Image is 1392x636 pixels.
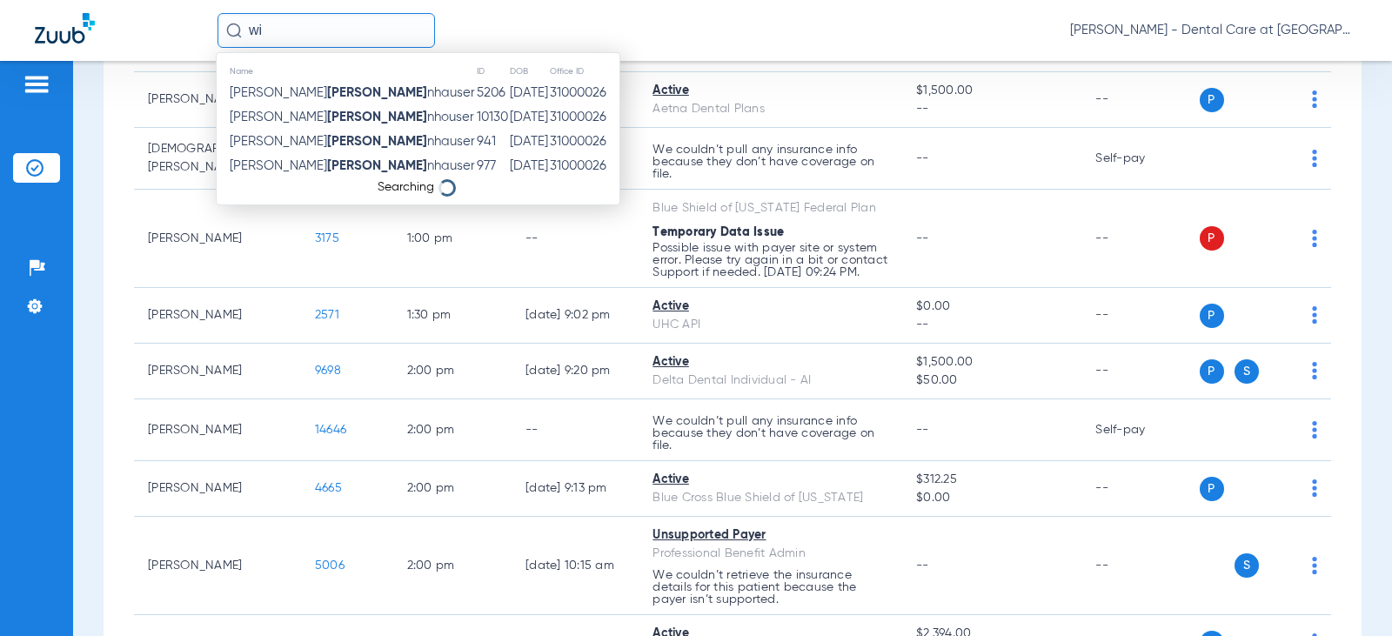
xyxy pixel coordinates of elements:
span: $1,500.00 [916,82,1067,100]
span: -- [916,316,1067,334]
span: 14646 [315,424,346,436]
td: [PERSON_NAME] [134,190,301,288]
td: [DATE] [509,105,549,130]
span: Searching [378,181,434,193]
div: Blue Cross Blue Shield of [US_STATE] [652,489,888,507]
div: Active [652,353,888,372]
span: P [1200,477,1224,501]
td: -- [1081,517,1199,615]
td: [DATE] 10:15 AM [512,517,639,615]
span: -- [916,559,929,572]
td: [DATE] [509,81,549,105]
td: 31000026 [549,81,619,105]
span: $50.00 [916,372,1067,390]
td: [DATE] [509,154,549,178]
span: $312.25 [916,471,1067,489]
input: Search for patients [217,13,435,48]
td: 2:00 PM [393,344,512,399]
span: [PERSON_NAME] nhauser [230,159,475,172]
p: We couldn’t retrieve the insurance details for this patient because the payer isn’t supported. [652,569,888,606]
td: -- [1081,190,1199,288]
p: We couldn’t pull any insurance info because they don’t have coverage on file. [652,415,888,452]
td: [DATE] [509,130,549,154]
td: 941 [476,130,509,154]
td: 1:00 PM [393,190,512,288]
img: hamburger-icon [23,74,50,95]
td: [PERSON_NAME] [134,399,301,461]
span: -- [916,100,1067,118]
img: Zuub Logo [35,13,95,44]
span: [PERSON_NAME] nhauser [230,86,475,99]
td: Self-pay [1081,399,1199,461]
td: [DATE] 9:13 PM [512,461,639,517]
span: S [1235,359,1259,384]
span: -- [916,152,929,164]
td: [PERSON_NAME] [134,72,301,128]
img: group-dot-blue.svg [1312,230,1317,247]
span: 5006 [315,559,345,572]
td: 31000026 [549,105,619,130]
div: Professional Benefit Admin [652,545,888,563]
td: 1:30 PM [393,288,512,344]
span: $0.00 [916,489,1067,507]
td: [PERSON_NAME] [134,517,301,615]
img: group-dot-blue.svg [1312,90,1317,108]
td: -- [1081,344,1199,399]
td: Self-pay [1081,128,1199,190]
td: 31000026 [549,154,619,178]
th: DOB [509,62,549,81]
span: P [1200,226,1224,251]
td: [PERSON_NAME] [134,461,301,517]
span: P [1200,359,1224,384]
td: 5206 [476,81,509,105]
td: 31000026 [549,130,619,154]
img: group-dot-blue.svg [1312,150,1317,167]
span: $0.00 [916,298,1067,316]
span: 4665 [315,482,342,494]
div: Unsupported Payer [652,526,888,545]
div: Blue Shield of [US_STATE] Federal Plan [652,199,888,218]
div: Active [652,471,888,489]
td: [DEMOGRAPHIC_DATA][PERSON_NAME] [134,128,301,190]
p: We couldn’t pull any insurance info because they don’t have coverage on file. [652,144,888,180]
strong: [PERSON_NAME] [327,135,427,148]
img: group-dot-blue.svg [1312,479,1317,497]
td: [PERSON_NAME] [134,288,301,344]
td: [PERSON_NAME] [134,344,301,399]
td: -- [512,190,639,288]
td: 10130 [476,105,509,130]
span: P [1200,88,1224,112]
span: 9698 [315,365,341,377]
th: Name [217,62,476,81]
span: $1,500.00 [916,353,1067,372]
div: Delta Dental Individual - AI [652,372,888,390]
span: -- [916,424,929,436]
strong: [PERSON_NAME] [327,86,427,99]
td: [DATE] 9:02 PM [512,288,639,344]
div: Aetna Dental Plans [652,100,888,118]
span: 3175 [315,232,339,244]
span: P [1200,304,1224,328]
td: 2:00 PM [393,399,512,461]
span: Temporary Data Issue [652,226,784,238]
div: UHC API [652,316,888,334]
td: 977 [476,154,509,178]
img: group-dot-blue.svg [1312,306,1317,324]
div: Active [652,298,888,316]
span: 2571 [315,309,339,321]
td: [DATE] 9:20 PM [512,344,639,399]
td: -- [1081,461,1199,517]
p: Possible issue with payer site or system error. Please try again in a bit or contact Support if n... [652,242,888,278]
span: -- [916,232,929,244]
span: S [1235,553,1259,578]
img: group-dot-blue.svg [1312,362,1317,379]
strong: [PERSON_NAME] [327,159,427,172]
td: -- [1081,288,1199,344]
img: group-dot-blue.svg [1312,557,1317,574]
img: group-dot-blue.svg [1312,421,1317,439]
td: 2:00 PM [393,517,512,615]
td: 2:00 PM [393,461,512,517]
td: -- [1081,72,1199,128]
td: -- [512,399,639,461]
span: [PERSON_NAME] - Dental Care at [GEOGRAPHIC_DATA] [1070,22,1357,39]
